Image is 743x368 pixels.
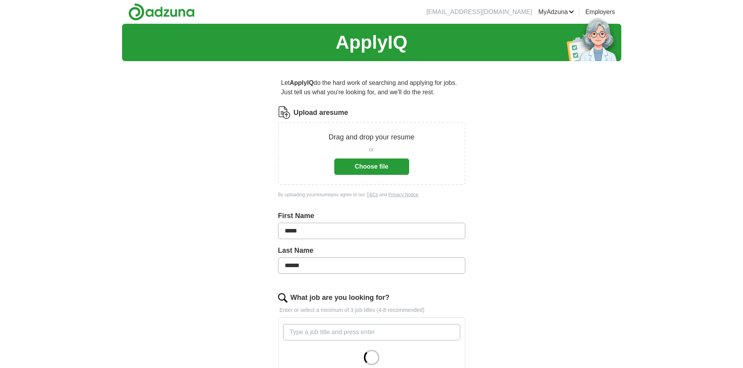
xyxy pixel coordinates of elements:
[369,146,374,154] span: or
[278,106,291,119] img: CV Icon
[335,28,407,56] h1: ApplyIQ
[278,306,465,314] p: Enter or select a minimum of 3 job titles (4-8 recommended)
[585,7,615,17] a: Employers
[278,245,465,256] label: Last Name
[278,211,465,221] label: First Name
[283,324,460,340] input: Type a job title and press enter
[128,3,195,21] img: Adzuna logo
[294,107,348,118] label: Upload a resume
[328,132,414,143] p: Drag and drop your resume
[278,293,287,303] img: search.png
[290,79,314,86] strong: ApplyIQ
[278,75,465,100] p: Let do the hard work of searching and applying for jobs. Just tell us what you're looking for, an...
[388,192,418,197] a: Privacy Notice
[334,158,409,175] button: Choose file
[426,7,532,17] li: [EMAIL_ADDRESS][DOMAIN_NAME]
[366,192,378,197] a: T&Cs
[278,191,465,198] div: By uploading your resume you agree to our and .
[538,7,574,17] a: MyAdzuna
[291,292,390,303] label: What job are you looking for?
